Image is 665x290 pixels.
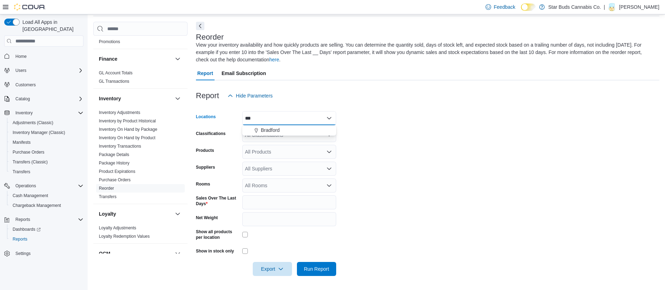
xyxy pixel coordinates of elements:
[99,161,129,166] a: Package History
[13,109,83,117] span: Inventory
[13,140,30,145] span: Manifests
[15,110,33,116] span: Inventory
[197,66,213,80] span: Report
[7,234,86,244] button: Reports
[1,80,86,90] button: Customers
[93,69,188,88] div: Finance
[7,191,86,201] button: Cash Management
[619,3,659,11] p: [PERSON_NAME]
[13,95,33,103] button: Catalog
[99,225,136,230] a: Loyalty Adjustments
[13,109,35,117] button: Inventory
[10,225,43,234] a: Dashboards
[196,181,210,187] label: Rooms
[174,249,182,258] button: OCM
[196,248,234,254] label: Show in stock only
[196,114,216,120] label: Locations
[99,250,110,257] h3: OCM
[174,210,182,218] button: Loyalty
[93,224,188,243] div: Loyalty
[548,3,601,11] p: Star Buds Cannabis Co.
[10,148,47,156] a: Purchase Orders
[297,262,336,276] button: Run Report
[10,235,30,243] a: Reports
[10,128,83,137] span: Inventory Manager (Classic)
[10,191,51,200] a: Cash Management
[1,215,86,224] button: Reports
[7,224,86,234] a: Dashboards
[15,183,36,189] span: Operations
[10,168,83,176] span: Transfers
[99,110,140,115] a: Inventory Adjustments
[196,41,656,63] div: View your inventory availability and how quickly products are selling. You can determine the quan...
[10,128,68,137] a: Inventory Manager (Classic)
[99,225,136,231] span: Loyalty Adjustments
[99,177,131,183] span: Purchase Orders
[196,148,214,153] label: Products
[196,92,219,100] h3: Report
[13,95,83,103] span: Catalog
[604,3,605,11] p: |
[99,135,155,140] a: Inventory On Hand by Product
[15,82,36,88] span: Customers
[99,79,129,84] a: GL Transactions
[13,193,48,198] span: Cash Management
[326,149,332,155] button: Open list of options
[99,95,121,102] h3: Inventory
[13,80,83,89] span: Customers
[261,127,280,134] span: Bradford
[1,181,86,191] button: Operations
[13,149,45,155] span: Purchase Orders
[7,118,86,128] button: Adjustments (Classic)
[10,119,83,127] span: Adjustments (Classic)
[13,203,61,208] span: Chargeback Management
[13,120,53,126] span: Adjustments (Classic)
[10,158,50,166] a: Transfers (Classic)
[99,55,172,62] button: Finance
[10,158,83,166] span: Transfers (Classic)
[10,148,83,156] span: Purchase Orders
[13,236,27,242] span: Reports
[13,182,83,190] span: Operations
[99,118,156,124] span: Inventory by Product Historical
[257,262,288,276] span: Export
[326,183,332,188] button: Open list of options
[99,194,116,200] span: Transfers
[13,66,83,75] span: Users
[99,186,114,191] span: Reorder
[13,130,65,135] span: Inventory Manager (Classic)
[99,39,120,45] span: Promotions
[10,225,83,234] span: Dashboards
[99,160,129,166] span: Package History
[99,55,117,62] h3: Finance
[242,125,336,135] div: Choose from the following options
[7,201,86,210] button: Chargeback Management
[99,210,116,217] h3: Loyalty
[10,201,83,210] span: Chargeback Management
[13,52,83,60] span: Home
[99,70,133,76] span: GL Account Totals
[15,251,30,256] span: Settings
[253,262,292,276] button: Export
[13,159,48,165] span: Transfers (Classic)
[99,95,172,102] button: Inventory
[7,128,86,137] button: Inventory Manager (Classic)
[7,147,86,157] button: Purchase Orders
[15,68,26,73] span: Users
[13,182,39,190] button: Operations
[1,66,86,75] button: Users
[99,234,150,239] span: Loyalty Redemption Values
[10,235,83,243] span: Reports
[99,152,129,157] a: Package Details
[222,66,266,80] span: Email Subscription
[99,70,133,75] a: GL Account Totals
[13,249,83,258] span: Settings
[608,3,616,11] div: Daniel Swadron
[7,137,86,147] button: Manifests
[99,144,141,149] a: Inventory Transactions
[494,4,515,11] span: Feedback
[236,92,273,99] span: Hide Parameters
